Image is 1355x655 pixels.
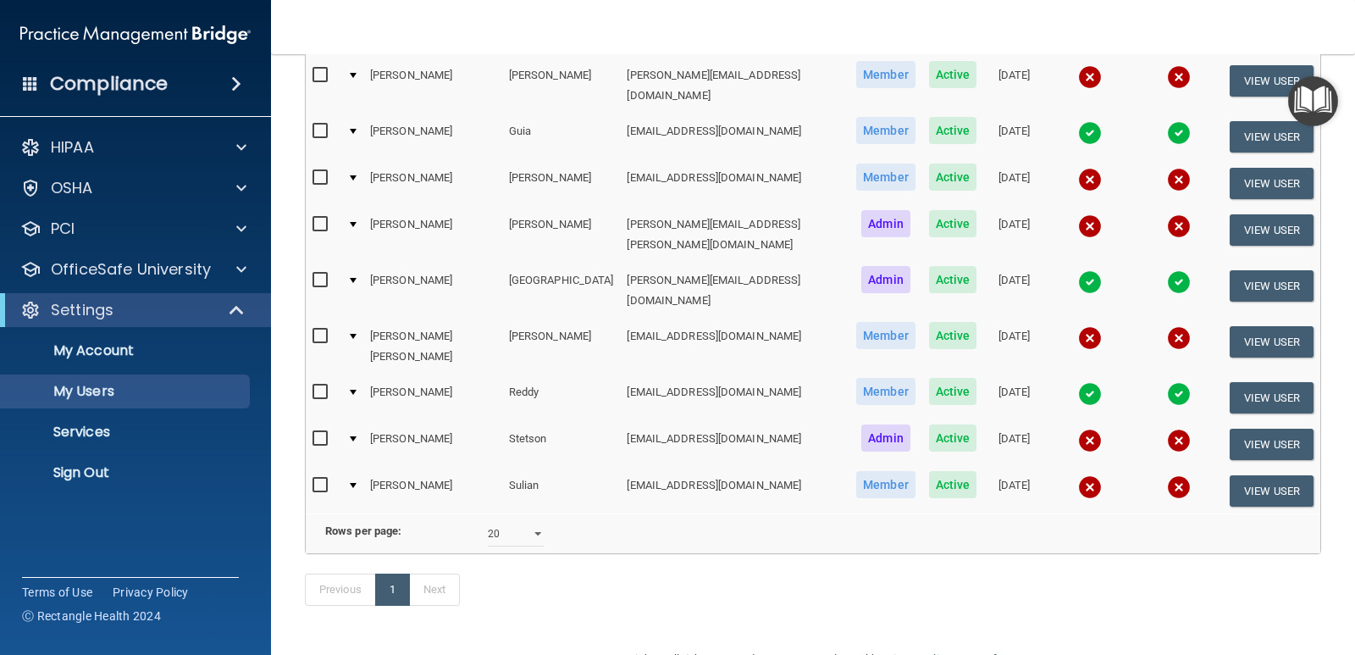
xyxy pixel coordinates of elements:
[983,421,1044,468] td: [DATE]
[1078,168,1102,192] img: cross.ca9f0e7f.svg
[502,58,621,114] td: [PERSON_NAME]
[1078,429,1102,452] img: cross.ca9f0e7f.svg
[22,584,92,601] a: Terms of Use
[20,219,246,239] a: PCI
[363,421,502,468] td: [PERSON_NAME]
[20,18,251,52] img: PMB logo
[856,61,915,88] span: Member
[620,263,849,319] td: [PERSON_NAME][EMAIL_ADDRESS][DOMAIN_NAME]
[363,160,502,207] td: [PERSON_NAME]
[50,72,168,96] h4: Compliance
[983,114,1044,160] td: [DATE]
[20,137,246,158] a: HIPAA
[51,178,93,198] p: OSHA
[1078,270,1102,294] img: tick.e7d51cea.svg
[1078,65,1102,89] img: cross.ca9f0e7f.svg
[502,421,621,468] td: Stetson
[502,468,621,513] td: Sulian
[983,468,1044,513] td: [DATE]
[502,319,621,375] td: [PERSON_NAME]
[983,375,1044,421] td: [DATE]
[363,114,502,160] td: [PERSON_NAME]
[22,608,161,624] span: Ⓒ Rectangle Health 2024
[11,342,242,359] p: My Account
[363,319,502,375] td: [PERSON_NAME] [PERSON_NAME]
[20,300,246,320] a: Settings
[929,210,977,237] span: Active
[1167,65,1191,89] img: cross.ca9f0e7f.svg
[983,207,1044,263] td: [DATE]
[983,58,1044,114] td: [DATE]
[1078,326,1102,350] img: cross.ca9f0e7f.svg
[1078,121,1102,145] img: tick.e7d51cea.svg
[929,61,977,88] span: Active
[929,425,977,452] span: Active
[1167,429,1191,452] img: cross.ca9f0e7f.svg
[983,160,1044,207] td: [DATE]
[620,58,849,114] td: [PERSON_NAME][EMAIL_ADDRESS][DOMAIN_NAME]
[929,322,977,349] span: Active
[363,207,502,263] td: [PERSON_NAME]
[929,378,977,405] span: Active
[1078,475,1102,499] img: cross.ca9f0e7f.svg
[620,160,849,207] td: [EMAIL_ADDRESS][DOMAIN_NAME]
[856,117,915,144] span: Member
[325,525,401,537] b: Rows per page:
[305,574,376,606] a: Previous
[11,424,242,441] p: Services
[11,383,242,400] p: My Users
[502,160,621,207] td: [PERSON_NAME]
[620,207,849,263] td: [PERSON_NAME][EMAIL_ADDRESS][PERSON_NAME][DOMAIN_NAME]
[1167,121,1191,145] img: tick.e7d51cea.svg
[1167,326,1191,350] img: cross.ca9f0e7f.svg
[375,574,410,606] a: 1
[1167,475,1191,499] img: cross.ca9f0e7f.svg
[51,259,211,280] p: OfficeSafe University
[1062,535,1335,602] iframe: Drift Widget Chat Controller
[11,464,242,481] p: Sign Out
[620,114,849,160] td: [EMAIL_ADDRESS][DOMAIN_NAME]
[1288,76,1338,126] button: Open Resource Center
[51,219,75,239] p: PCI
[620,468,849,513] td: [EMAIL_ADDRESS][DOMAIN_NAME]
[1230,382,1314,414] button: View User
[1167,382,1191,406] img: tick.e7d51cea.svg
[502,114,621,160] td: Guia
[929,471,977,498] span: Active
[620,375,849,421] td: [EMAIL_ADDRESS][DOMAIN_NAME]
[983,263,1044,319] td: [DATE]
[1167,270,1191,294] img: tick.e7d51cea.svg
[861,266,910,293] span: Admin
[620,421,849,468] td: [EMAIL_ADDRESS][DOMAIN_NAME]
[929,117,977,144] span: Active
[861,425,910,452] span: Admin
[929,266,977,293] span: Active
[502,207,621,263] td: [PERSON_NAME]
[1078,214,1102,238] img: cross.ca9f0e7f.svg
[929,164,977,191] span: Active
[409,574,460,606] a: Next
[1230,168,1314,199] button: View User
[856,471,915,498] span: Member
[1230,214,1314,246] button: View User
[363,375,502,421] td: [PERSON_NAME]
[1230,429,1314,460] button: View User
[363,263,502,319] td: [PERSON_NAME]
[856,164,915,191] span: Member
[620,319,849,375] td: [EMAIL_ADDRESS][DOMAIN_NAME]
[856,322,915,349] span: Member
[1230,326,1314,358] button: View User
[983,319,1044,375] td: [DATE]
[51,300,113,320] p: Settings
[1230,121,1314,153] button: View User
[1230,270,1314,302] button: View User
[856,378,915,405] span: Member
[502,263,621,319] td: [GEOGRAPHIC_DATA]
[1167,168,1191,192] img: cross.ca9f0e7f.svg
[51,137,94,158] p: HIPAA
[20,259,246,280] a: OfficeSafe University
[363,58,502,114] td: [PERSON_NAME]
[113,584,189,601] a: Privacy Policy
[1167,214,1191,238] img: cross.ca9f0e7f.svg
[1230,65,1314,97] button: View User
